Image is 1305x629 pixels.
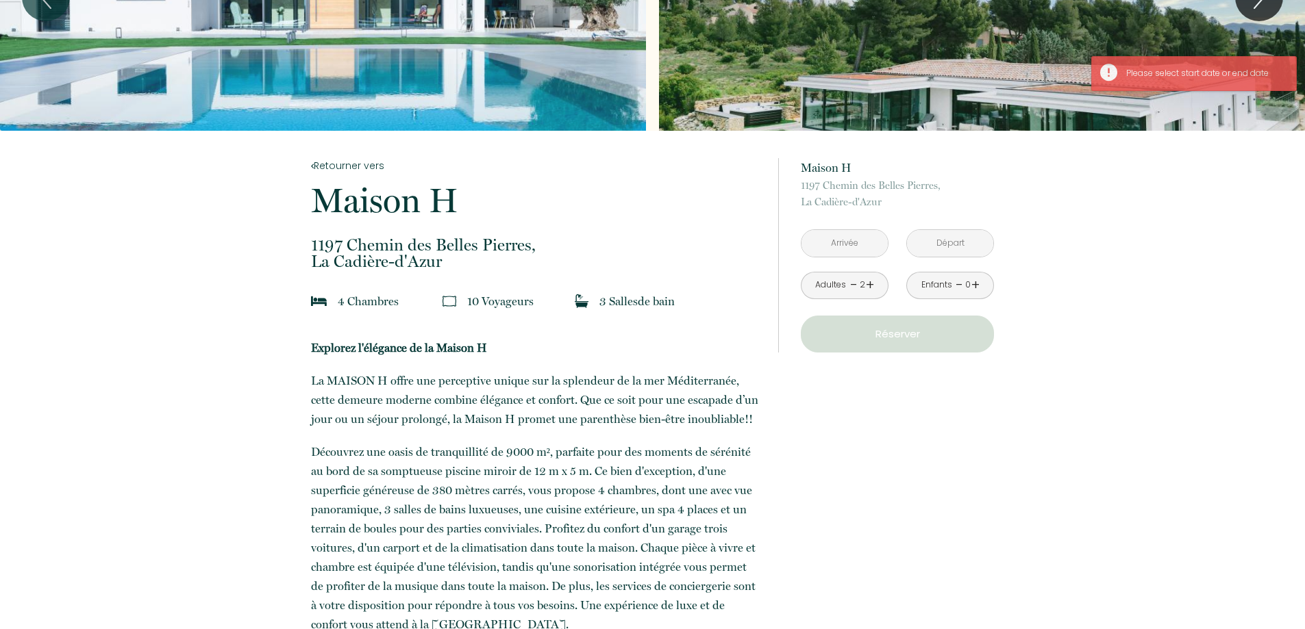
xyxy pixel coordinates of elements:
button: Réserver [801,316,994,352]
span: s [529,294,534,308]
input: Arrivée [801,230,888,257]
p: Réserver [806,326,989,342]
p: La Cadière-d'Azur [801,177,994,210]
div: Please select start date or end date [1126,67,1282,80]
a: - [850,274,858,296]
a: + [971,274,980,296]
span: 1197 Chemin des Belles Pierres, [801,177,994,194]
p: ​La MAISON H offre une perceptive unique sur la splendeur de la mer Méditerranée, cette demeure m... [311,371,760,428]
div: Enfants [921,279,952,292]
span: s [394,294,399,308]
p: La Cadière-d'Azur [311,237,760,270]
p: 10 Voyageur [467,292,534,311]
a: Retourner vers [311,158,760,173]
a: - [956,274,963,296]
strong: Explorez l'élégance de la Maison H [311,341,487,355]
div: Adultes [815,279,846,292]
p: Maison H [801,158,994,177]
img: guests [443,294,456,308]
div: 0 [965,279,971,292]
p: 3 Salle de bain [599,292,675,311]
span: 1197 Chemin des Belles Pierres, [311,237,760,253]
div: 2 [859,279,866,292]
a: + [866,274,874,296]
span: s [633,294,638,308]
p: ​ [311,338,760,357]
p: Maison H [311,183,760,218]
p: 4 Chambre [338,292,399,311]
input: Départ [907,230,993,257]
